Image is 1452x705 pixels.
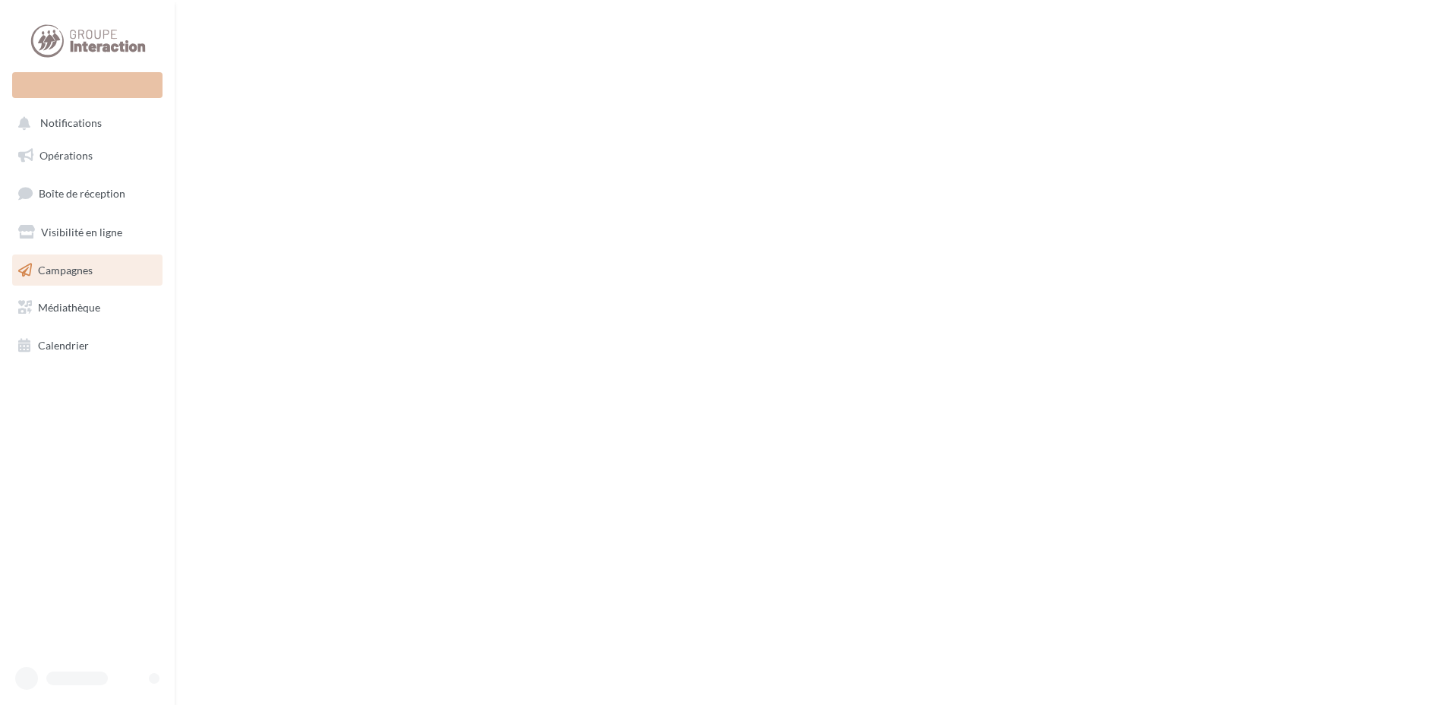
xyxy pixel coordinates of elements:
a: Visibilité en ligne [9,217,166,248]
a: Calendrier [9,330,166,362]
div: Nouvelle campagne [12,72,163,98]
span: Calendrier [38,339,89,352]
span: Campagnes [38,263,93,276]
span: Notifications [40,117,102,130]
a: Boîte de réception [9,177,166,210]
span: Visibilité en ligne [41,226,122,239]
a: Médiathèque [9,292,166,324]
a: Opérations [9,140,166,172]
span: Boîte de réception [39,187,125,200]
span: Médiathèque [38,301,100,314]
a: Campagnes [9,254,166,286]
span: Opérations [39,149,93,162]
